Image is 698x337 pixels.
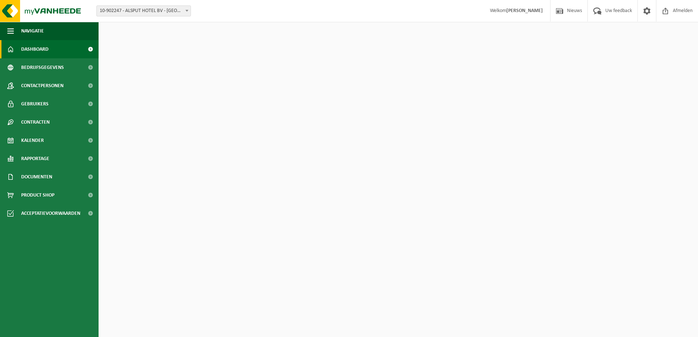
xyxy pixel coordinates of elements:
span: Acceptatievoorwaarden [21,204,80,222]
span: Dashboard [21,40,49,58]
span: Rapportage [21,150,49,168]
span: Product Shop [21,186,54,204]
strong: [PERSON_NAME] [506,8,543,13]
span: Gebruikers [21,95,49,113]
span: Kalender [21,131,44,150]
span: Bedrijfsgegevens [21,58,64,77]
span: 10-902247 - ALSPUT HOTEL BV - HALLE [97,6,191,16]
span: 10-902247 - ALSPUT HOTEL BV - HALLE [96,5,191,16]
span: Contracten [21,113,50,131]
span: Documenten [21,168,52,186]
span: Navigatie [21,22,44,40]
span: Contactpersonen [21,77,64,95]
